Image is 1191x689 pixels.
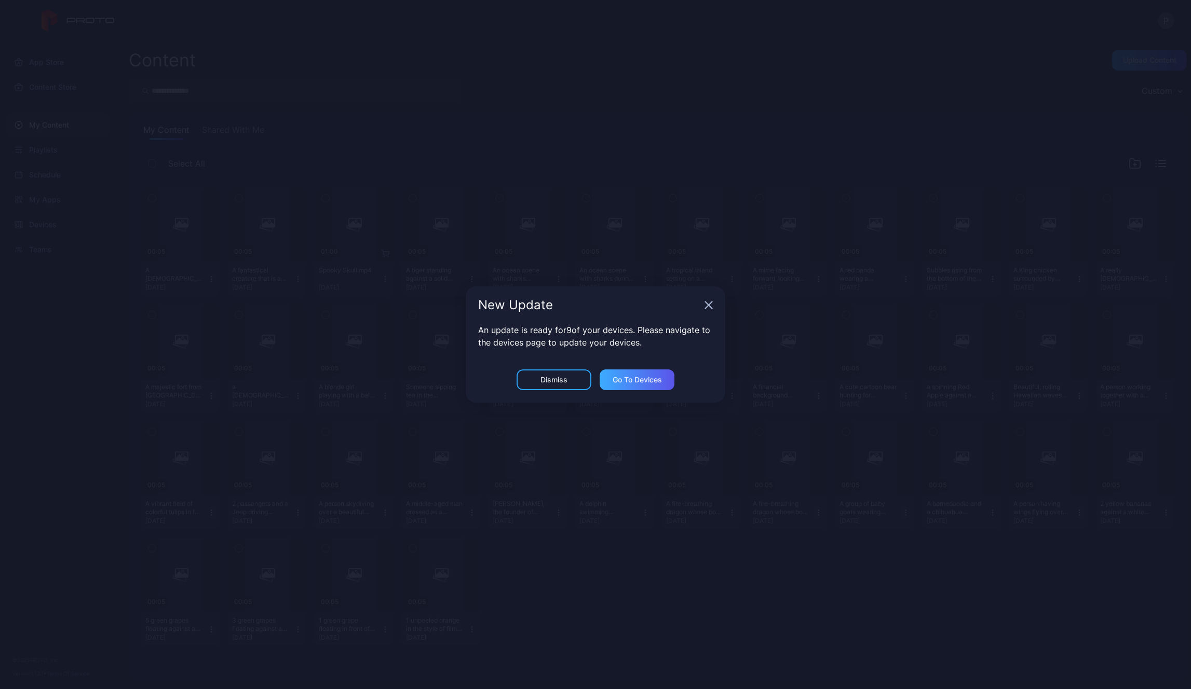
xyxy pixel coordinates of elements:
[478,299,700,311] div: New Update
[517,369,591,390] button: Dismiss
[540,376,567,384] div: Dismiss
[600,369,674,390] button: Go to devices
[478,324,713,349] p: An update is ready for 9 of your devices. Please navigate to the devices page to update your devi...
[613,376,662,384] div: Go to devices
